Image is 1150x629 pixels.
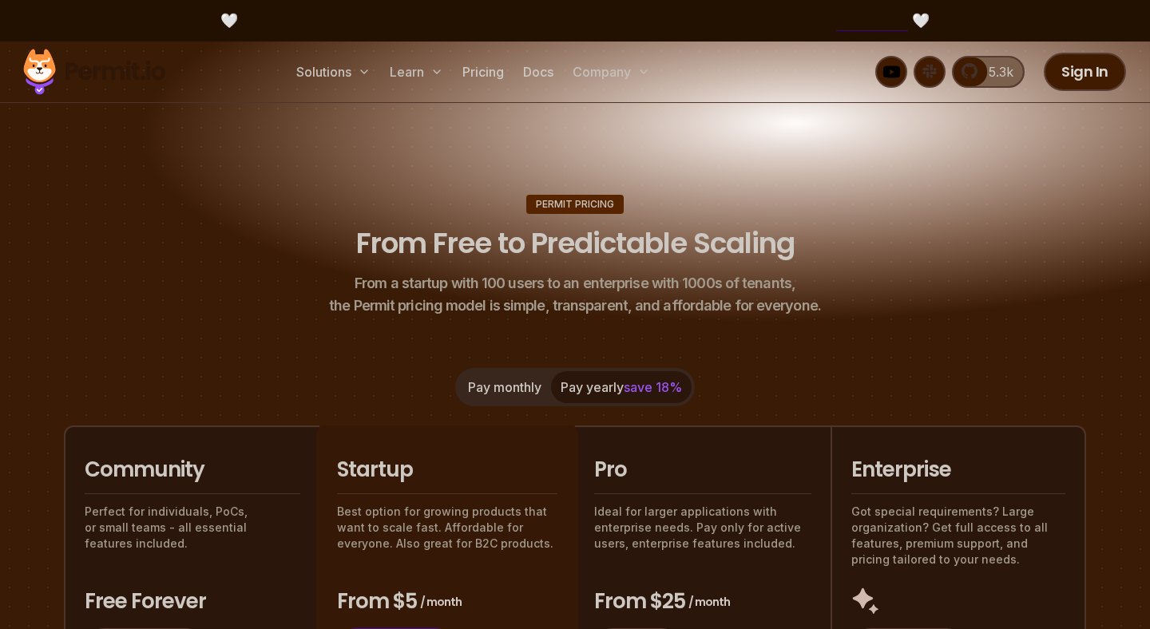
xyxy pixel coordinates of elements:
[383,56,450,88] button: Learn
[85,587,300,616] h3: Free Forever
[337,456,557,485] h2: Startup
[594,587,811,616] h3: From $25
[458,371,551,403] button: Pay monthly
[952,56,1025,88] a: 5.3k
[290,56,377,88] button: Solutions
[851,504,1065,568] p: Got special requirements? Large organization? Get full access to all features, premium support, a...
[851,456,1065,485] h2: Enterprise
[526,195,624,214] div: Permit Pricing
[1044,53,1126,91] a: Sign In
[85,504,300,552] p: Perfect for individuals, PoCs, or small teams - all essential features included.
[38,10,1112,32] div: 🤍 🤍
[85,456,300,485] h2: Community
[337,504,557,552] p: Best option for growing products that want to scale fast. Affordable for everyone. Also great for...
[329,272,821,295] span: From a startup with 100 users to an enterprise with 1000s of tenants,
[688,594,730,610] span: / month
[329,272,821,317] p: the Permit pricing model is simple, transparent, and affordable for everyone.
[594,456,811,485] h2: Pro
[356,224,795,263] h1: From Free to Predictable Scaling
[242,10,908,31] span: [DOMAIN_NAME] - Permit's New Platform for Enterprise-Grade AI Agent Security |
[16,45,172,99] img: Permit logo
[979,62,1013,81] span: 5.3k
[566,56,656,88] button: Company
[594,504,811,552] p: Ideal for larger applications with enterprise needs. Pay only for active users, enterprise featur...
[836,10,908,31] a: Try it here
[337,587,557,616] h3: From $5
[420,594,462,610] span: / month
[517,56,560,88] a: Docs
[456,56,510,88] a: Pricing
